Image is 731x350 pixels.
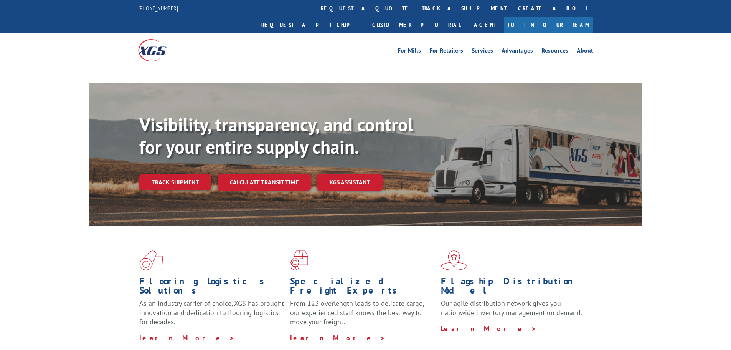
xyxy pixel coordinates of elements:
[317,174,383,191] a: XGS ASSISTANT
[290,299,435,333] p: From 123 overlength loads to delicate cargo, our experienced staff knows the best way to move you...
[139,174,211,190] a: Track shipment
[541,48,568,56] a: Resources
[290,277,435,299] h1: Specialized Freight Experts
[366,17,466,33] a: Customer Portal
[472,48,493,56] a: Services
[218,174,311,191] a: Calculate transit time
[398,48,421,56] a: For Mills
[441,250,467,270] img: xgs-icon-flagship-distribution-model-red
[290,250,308,270] img: xgs-icon-focused-on-flooring-red
[429,48,463,56] a: For Retailers
[138,4,178,12] a: [PHONE_NUMBER]
[577,48,593,56] a: About
[139,113,413,159] b: Visibility, transparency, and control for your entire supply chain.
[139,299,284,326] span: As an industry carrier of choice, XGS has brought innovation and dedication to flooring logistics...
[441,324,536,333] a: Learn More >
[441,299,582,317] span: Our agile distribution network gives you nationwide inventory management on demand.
[441,277,586,299] h1: Flagship Distribution Model
[139,333,235,342] a: Learn More >
[502,48,533,56] a: Advantages
[256,17,366,33] a: Request a pickup
[139,250,163,270] img: xgs-icon-total-supply-chain-intelligence-red
[139,277,284,299] h1: Flooring Logistics Solutions
[466,17,504,33] a: Agent
[290,333,386,342] a: Learn More >
[504,17,593,33] a: Join Our Team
